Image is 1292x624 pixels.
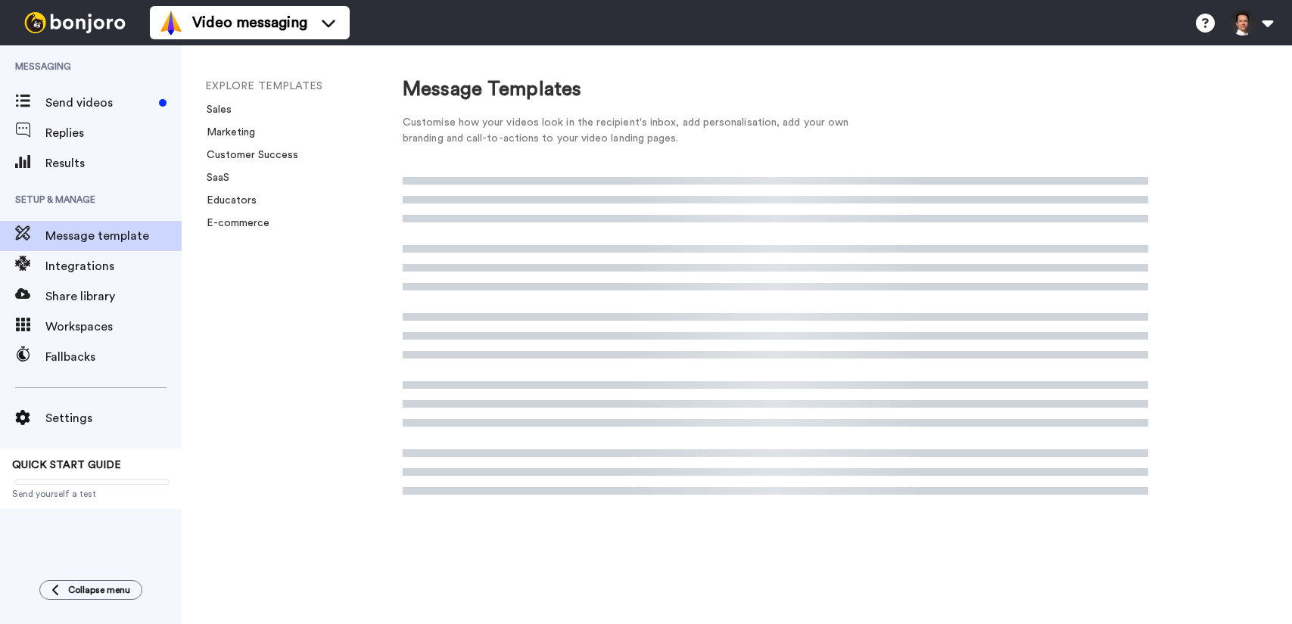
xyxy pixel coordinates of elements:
[198,195,257,206] a: Educators
[159,11,183,35] img: vm-color.svg
[205,79,409,95] li: EXPLORE TEMPLATES
[45,409,182,427] span: Settings
[45,124,182,142] span: Replies
[12,460,121,470] span: QUICK START GUIDE
[198,104,232,115] a: Sales
[45,318,182,336] span: Workspaces
[198,218,269,228] a: E-commerce
[68,584,130,596] span: Collapse menu
[403,76,1148,104] div: Message Templates
[192,12,307,33] span: Video messaging
[45,348,182,366] span: Fallbacks
[45,227,182,245] span: Message template
[45,287,182,306] span: Share library
[39,580,142,600] button: Collapse menu
[45,94,153,112] span: Send videos
[403,115,872,147] div: Customise how your videos look in the recipient's inbox, add personalisation, add your own brandi...
[198,172,229,183] a: SaaS
[198,127,255,138] a: Marketing
[18,12,132,33] img: bj-logo-header-white.svg
[45,154,182,172] span: Results
[12,488,170,500] span: Send yourself a test
[198,150,298,160] a: Customer Success
[45,257,182,275] span: Integrations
